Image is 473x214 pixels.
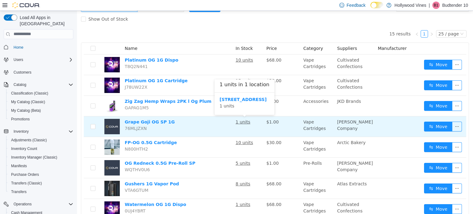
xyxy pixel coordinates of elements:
span: $68.00 [189,191,204,196]
button: icon: ellipsis [375,70,385,79]
span: $1.00 [189,150,202,155]
button: icon: swapMove [347,152,375,162]
button: Operations [1,200,76,208]
input: Dark Mode [370,2,383,8]
a: Grape Goji OG SP 1G [48,109,98,114]
button: Home [1,43,76,52]
u: 5 units [159,150,173,155]
a: 1 [344,20,351,26]
u: 1 units [159,191,173,196]
span: Show Out of Stock [9,6,54,11]
td: Accessories [224,85,258,106]
p: Hollywood Vines [394,2,426,9]
a: Platinum OG 1G Dispo [48,47,101,52]
u: 15 units [159,67,176,72]
i: icon: left [338,22,342,25]
a: FP-OG 0.5G Cartridge [48,129,100,134]
button: Transfers (Classic) [6,179,76,188]
u: 1 units [159,109,173,114]
span: Adjustments (Classic) [11,138,47,143]
a: Purchase Orders [9,171,42,178]
a: Watermelon OG 1G Dispo [48,191,109,196]
a: Inventory Count [9,145,40,152]
a: Home [11,44,26,51]
li: Next Page [351,19,358,27]
span: Transfers (Classic) [11,181,42,186]
img: Gushers 1G Vapor Pod hero shot [27,170,43,185]
span: Adjustments (Classic) [9,136,73,144]
a: Adjustments (Classic) [9,136,49,144]
img: FP-OG 0.5G Cartridge hero shot [27,129,43,144]
u: 10 units [159,129,176,134]
button: icon: swapMove [347,49,375,59]
span: My Catalog (Classic) [9,98,73,106]
span: Catalog [11,81,73,88]
li: Previous Page [336,19,344,27]
button: Adjustments (Classic) [6,136,76,144]
span: B1 [434,2,439,9]
span: Promotions [11,117,30,122]
span: Atlas Extracts [260,171,290,176]
span: Transfers [11,189,26,194]
button: icon: swapMove [347,111,375,121]
a: [STREET_ADDRESS] [143,86,190,91]
span: Feedback [347,2,366,8]
a: My Catalog (Beta) [9,107,43,114]
img: Cova [12,2,40,8]
a: Zig Zag Hemp Wraps 2PK l Og Plum [48,88,135,93]
span: Arctic Bakery [260,129,289,134]
span: Cultivated Confections [260,67,286,79]
span: Customers [11,68,73,76]
button: Catalog [1,80,76,89]
a: OG Redneck 0.5G Pre-Roll SP [48,150,118,155]
span: Cultivated Confections [260,47,286,58]
span: Operations [11,200,73,208]
span: Purchase Orders [9,171,73,178]
button: Transfers [6,188,76,196]
span: My Catalog (Beta) [9,107,73,114]
span: T8Q2N441 [48,53,71,58]
span: Name [48,35,60,40]
a: Transfers (Classic) [9,180,44,187]
p: Budtender 10 [442,2,468,9]
td: Vape Cartridges [224,64,258,85]
button: Classification (Classic) [6,89,76,98]
span: Operations [14,202,32,207]
div: 25 / page [362,20,382,26]
span: Classification (Classic) [9,90,73,97]
span: Transfers [9,188,73,196]
span: Inventory Count [9,145,73,152]
button: icon: swapMove [347,70,375,79]
span: WQTHV0U6 [48,156,73,161]
button: Operations [11,200,34,208]
i: icon: right [353,22,357,25]
img: Watermelon OG 1G Dispo hero shot [27,191,43,206]
span: $68.00 [189,171,204,176]
span: My Catalog (Beta) [11,108,41,113]
a: My Catalog (Classic) [9,98,48,106]
span: Promotions [9,115,73,123]
a: Manifests [9,162,29,170]
span: J78UW22X [48,74,70,79]
td: Vape Cartridges [224,106,258,126]
span: Home [11,43,73,51]
div: 1 units [143,86,192,99]
a: Classification (Classic) [9,90,51,97]
span: 76MLJZXN [48,115,70,120]
button: Customers [1,68,76,77]
span: Inventory Manager (Classic) [9,154,73,161]
img: OG Redneck 0.5G Pre-Roll SP placeholder [27,149,43,165]
img: Platinum OG 1G Cartridge hero shot [27,67,43,82]
span: Catalog [14,82,26,87]
button: Manifests [6,162,76,170]
span: Load All Apps in [GEOGRAPHIC_DATA] [17,14,73,27]
span: GAPAG1M5 [48,95,72,99]
i: icon: down [383,21,387,26]
td: Vape Cartridges [224,188,258,209]
span: $68.00 [189,47,204,52]
span: Category [226,35,246,40]
span: In Stock [159,35,176,40]
span: Inventory [11,128,73,135]
button: icon: swapMove [347,193,375,203]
